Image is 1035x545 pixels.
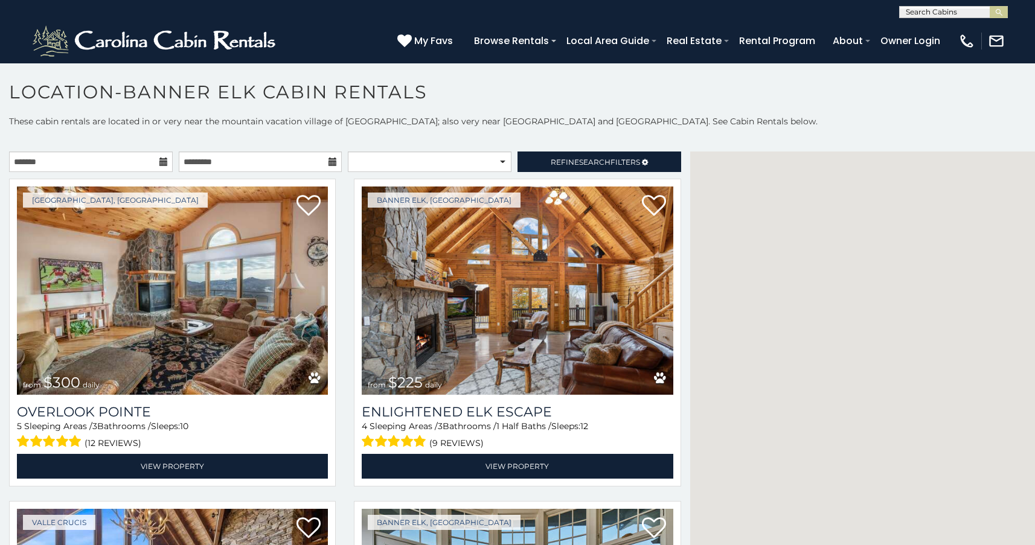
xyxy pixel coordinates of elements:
span: Refine Filters [551,158,640,167]
a: About [827,30,869,51]
a: My Favs [397,33,456,49]
a: Enlightened Elk Escape from $225 daily [362,186,673,395]
a: Banner Elk, [GEOGRAPHIC_DATA] [368,515,521,530]
img: Enlightened Elk Escape [362,186,673,395]
a: Rental Program [733,30,821,51]
img: Overlook Pointe [17,186,328,395]
img: White-1-2.png [30,23,281,59]
a: [GEOGRAPHIC_DATA], [GEOGRAPHIC_DATA] [23,193,208,208]
a: View Property [17,454,328,479]
a: Enlightened Elk Escape [362,404,673,420]
span: $225 [388,374,423,391]
div: Sleeping Areas / Bathrooms / Sleeps: [17,420,328,451]
span: 4 [362,421,367,432]
img: phone-regular-white.png [958,33,975,49]
span: My Favs [414,33,453,48]
div: Sleeping Areas / Bathrooms / Sleeps: [362,420,673,451]
span: 3 [438,421,443,432]
span: from [23,380,41,389]
a: Valle Crucis [23,515,95,530]
span: $300 [43,374,80,391]
a: Add to favorites [642,194,666,219]
span: daily [425,380,442,389]
a: Overlook Pointe [17,404,328,420]
span: (9 reviews) [429,435,484,451]
a: Local Area Guide [560,30,655,51]
span: Search [579,158,610,167]
span: 1 Half Baths / [496,421,551,432]
a: Overlook Pointe from $300 daily [17,186,328,395]
a: Browse Rentals [468,30,555,51]
a: Add to favorites [296,516,321,541]
img: mail-regular-white.png [988,33,1005,49]
a: Banner Elk, [GEOGRAPHIC_DATA] [368,193,521,208]
span: daily [83,380,100,389]
a: Add to favorites [642,516,666,541]
a: RefineSearchFilters [517,151,681,172]
a: Owner Login [874,30,946,51]
a: Add to favorites [296,194,321,219]
span: from [368,380,386,389]
span: 5 [17,421,22,432]
a: View Property [362,454,673,479]
span: 3 [92,421,97,432]
span: 12 [580,421,588,432]
span: 10 [180,421,188,432]
span: (12 reviews) [85,435,141,451]
a: Real Estate [661,30,728,51]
